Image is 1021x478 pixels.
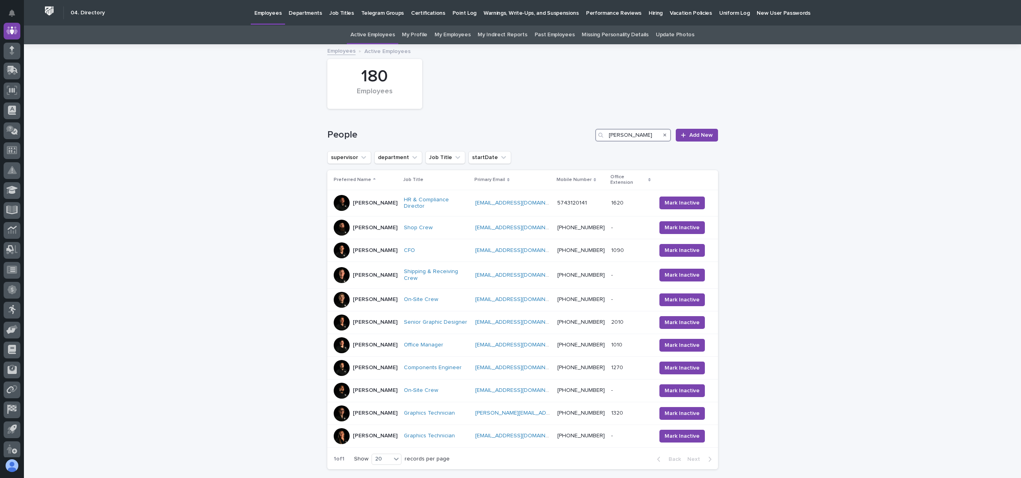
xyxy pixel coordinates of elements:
button: Mark Inactive [659,293,705,306]
tr: [PERSON_NAME]Office Manager [EMAIL_ADDRESS][DOMAIN_NAME] [PHONE_NUMBER]10101010 Mark Inactive [327,334,718,356]
span: Mark Inactive [665,319,700,327]
p: - [611,295,614,303]
a: [PERSON_NAME][EMAIL_ADDRESS][DOMAIN_NAME] [475,410,609,416]
a: [EMAIL_ADDRESS][DOMAIN_NAME] [475,200,565,206]
button: users-avatar [4,457,20,474]
tr: [PERSON_NAME]Components Engineer [EMAIL_ADDRESS][DOMAIN_NAME] [PHONE_NUMBER]12701270 Mark Inactive [327,356,718,379]
button: Mark Inactive [659,316,705,329]
p: [PERSON_NAME] [353,410,397,417]
span: Mark Inactive [665,364,700,372]
a: On-Site Crew [404,387,438,394]
span: Mark Inactive [665,296,700,304]
p: Primary Email [474,175,505,184]
tr: [PERSON_NAME]Graphics Technician [PERSON_NAME][EMAIL_ADDRESS][DOMAIN_NAME] [PHONE_NUMBER]13201320... [327,402,718,425]
tr: [PERSON_NAME]CFO [EMAIL_ADDRESS][DOMAIN_NAME] [PHONE_NUMBER]10901090 Mark Inactive [327,239,718,262]
a: [EMAIL_ADDRESS][DOMAIN_NAME] [475,248,565,253]
a: Past Employees [535,26,575,44]
p: Mobile Number [557,175,592,184]
tr: [PERSON_NAME]Senior Graphic Designer [EMAIL_ADDRESS][DOMAIN_NAME] [PHONE_NUMBER]20102010 Mark Ina... [327,311,718,334]
p: Job Title [403,175,423,184]
img: Workspace Logo [42,4,57,18]
a: Shop Crew [404,224,433,231]
button: Next [684,456,718,463]
tr: [PERSON_NAME]On-Site Crew [EMAIL_ADDRESS][DOMAIN_NAME] [PHONE_NUMBER]-- Mark Inactive [327,379,718,402]
span: Mark Inactive [665,246,700,254]
tr: [PERSON_NAME]On-Site Crew [EMAIL_ADDRESS][DOMAIN_NAME] [PHONE_NUMBER]-- Mark Inactive [327,288,718,311]
div: 180 [341,67,409,87]
a: [PHONE_NUMBER] [557,225,605,230]
button: department [374,151,422,164]
a: [EMAIL_ADDRESS][DOMAIN_NAME] [475,297,565,302]
button: supervisor [327,151,371,164]
p: [PERSON_NAME] [353,433,397,439]
button: Mark Inactive [659,244,705,257]
p: [PERSON_NAME] [353,319,397,326]
p: [PERSON_NAME] [353,342,397,348]
span: Back [664,456,681,462]
tr: [PERSON_NAME]Graphics Technician [EMAIL_ADDRESS][DOMAIN_NAME] [PHONE_NUMBER]-- Mark Inactive [327,425,718,447]
p: [PERSON_NAME] [353,247,397,254]
a: [EMAIL_ADDRESS][DOMAIN_NAME] [475,272,565,278]
button: Mark Inactive [659,339,705,352]
button: Notifications [4,5,20,22]
span: Next [687,456,705,462]
div: Notifications [10,10,20,22]
tr: [PERSON_NAME]Shop Crew [EMAIL_ADDRESS][DOMAIN_NAME] [PHONE_NUMBER]-- Mark Inactive [327,216,718,239]
p: 1010 [611,340,624,348]
a: Shipping & Receiving Crew [404,268,469,282]
a: On-Site Crew [404,296,438,303]
a: [PHONE_NUMBER] [557,410,605,416]
button: Mark Inactive [659,430,705,443]
a: [PHONE_NUMBER] [557,365,605,370]
span: Add New [689,132,713,138]
a: Office Manager [404,342,443,348]
a: Graphics Technician [404,410,455,417]
a: 5743120141 [557,200,587,206]
a: [EMAIL_ADDRESS][DOMAIN_NAME] [475,342,565,348]
a: Missing Personality Details [582,26,649,44]
p: - [611,431,614,439]
p: 1090 [611,246,626,254]
input: Search [595,129,671,142]
a: [EMAIL_ADDRESS][DOMAIN_NAME] [475,365,565,370]
tr: [PERSON_NAME]Shipping & Receiving Crew [EMAIL_ADDRESS][DOMAIN_NAME] [PHONE_NUMBER]-- Mark Inactive [327,262,718,289]
p: 1 of 1 [327,449,351,469]
span: Mark Inactive [665,271,700,279]
a: [PHONE_NUMBER] [557,388,605,393]
a: Components Engineer [404,364,462,371]
p: 1270 [611,363,625,371]
button: Back [651,456,684,463]
a: [PHONE_NUMBER] [557,297,605,302]
button: Mark Inactive [659,221,705,234]
p: Show [354,456,368,462]
button: Mark Inactive [659,384,705,397]
a: [PHONE_NUMBER] [557,342,605,348]
p: 2010 [611,317,625,326]
p: - [611,223,614,231]
a: [EMAIL_ADDRESS][DOMAIN_NAME] [475,388,565,393]
a: [EMAIL_ADDRESS][DOMAIN_NAME] [475,433,565,439]
button: Mark Inactive [659,407,705,420]
span: Mark Inactive [665,341,700,349]
a: Employees [327,46,356,55]
h2: 04. Directory [71,10,105,16]
a: Senior Graphic Designer [404,319,467,326]
span: Mark Inactive [665,409,700,417]
p: [PERSON_NAME] [353,387,397,394]
p: - [611,386,614,394]
span: Mark Inactive [665,387,700,395]
a: Active Employees [350,26,395,44]
p: [PERSON_NAME] [353,364,397,371]
span: Mark Inactive [665,199,700,207]
h1: People [327,129,592,141]
div: 20 [372,455,391,463]
p: - [611,270,614,279]
a: CFO [404,247,415,254]
a: [PHONE_NUMBER] [557,248,605,253]
p: Preferred Name [334,175,371,184]
p: [PERSON_NAME] [353,200,397,207]
p: Office Extension [610,173,646,187]
a: Graphics Technician [404,433,455,439]
p: [PERSON_NAME] [353,224,397,231]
